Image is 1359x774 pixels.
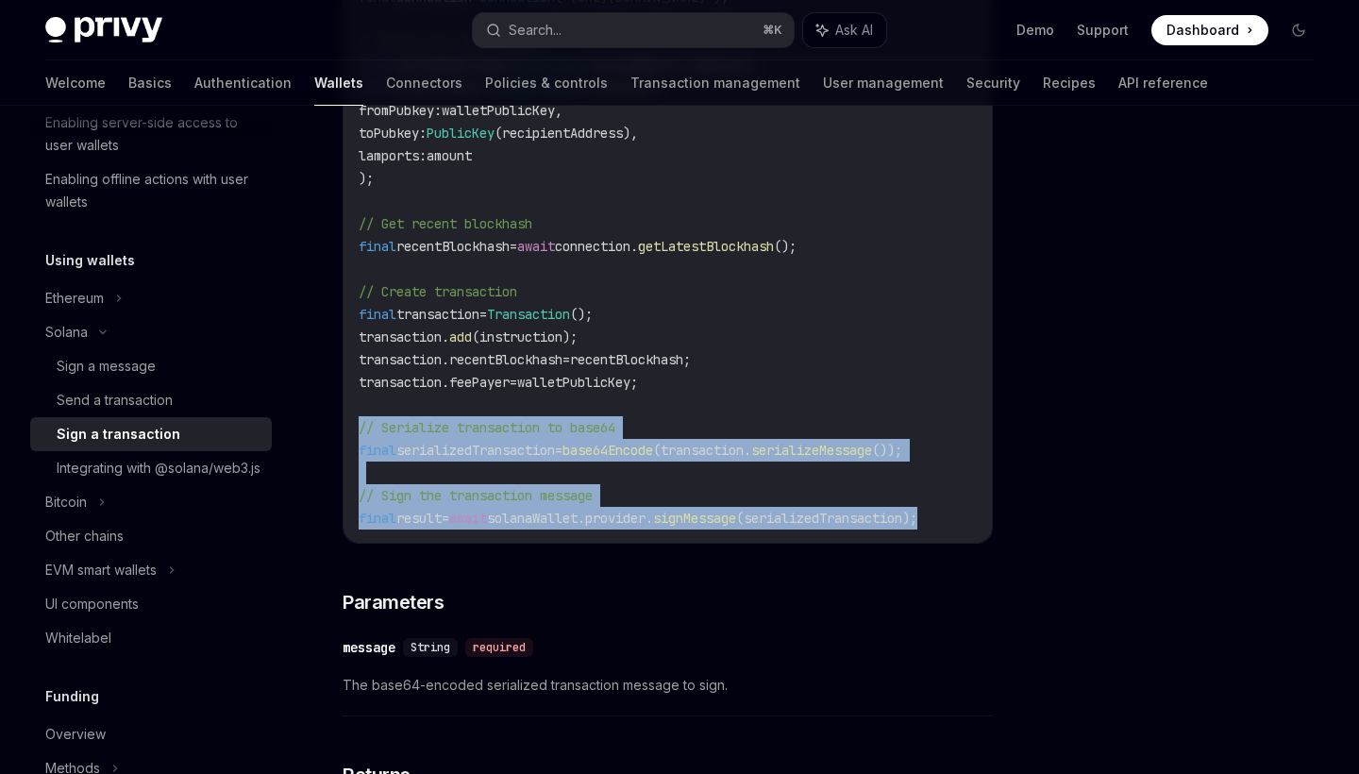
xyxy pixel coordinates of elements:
a: Dashboard [1151,15,1268,45]
a: Sign a transaction [30,417,272,451]
span: final [359,306,396,323]
span: lamports [359,147,419,164]
a: Other chains [30,519,272,553]
div: Search... [509,19,562,42]
span: getLatestBlockhash [638,238,774,255]
h5: Funding [45,685,99,708]
span: solanaWallet.provider. [487,510,653,527]
span: transaction.feePayer [359,374,510,391]
a: Enabling offline actions with user wallets [30,162,272,219]
span: = [510,374,517,391]
span: transaction. [359,328,449,345]
span: = [442,510,449,527]
span: = [562,351,570,368]
span: transaction.recentBlockhash [359,351,562,368]
span: // Get recent blockhash [359,215,532,232]
a: Transaction management [630,60,800,106]
h5: Using wallets [45,249,135,272]
span: final [359,442,396,459]
span: ); [359,170,374,187]
span: Dashboard [1166,21,1239,40]
div: message [343,638,395,657]
span: walletPublicKey; [517,374,638,391]
span: signMessage [653,510,736,527]
div: required [465,638,533,657]
div: Ethereum [45,287,104,310]
span: base64Encode [562,442,653,459]
span: : [434,102,442,119]
div: UI components [45,593,139,615]
a: Overview [30,717,272,751]
span: // Create transaction [359,283,517,300]
span: (); [774,238,797,255]
span: = [479,306,487,323]
span: Transaction [487,306,570,323]
span: ⌘ K [763,23,782,38]
a: Basics [128,60,172,106]
a: Whitelabel [30,621,272,655]
span: (recipientAddress), [495,125,638,142]
a: User management [823,60,944,106]
span: ()); [872,442,902,459]
a: Policies & controls [485,60,608,106]
a: Recipes [1043,60,1096,106]
span: : [419,125,427,142]
a: Demo [1016,21,1054,40]
a: UI components [30,587,272,621]
span: connection. [555,238,638,255]
div: Integrating with @solana/web3.js [57,457,260,480]
button: Search...⌘K [473,13,793,47]
span: final [359,238,396,255]
div: Solana [45,321,88,344]
div: Whitelabel [45,627,111,649]
span: // Sign the transaction message [359,487,593,504]
span: : [419,147,427,164]
span: fromPubkey [359,102,434,119]
div: Send a transaction [57,389,173,412]
a: Integrating with @solana/web3.js [30,451,272,485]
span: add [449,328,472,345]
span: transaction [396,306,479,323]
span: toPubkey [359,125,419,142]
span: recentBlockhash; [570,351,691,368]
span: recentBlockhash [396,238,510,255]
a: API reference [1118,60,1208,106]
a: Send a transaction [30,383,272,417]
div: Bitcoin [45,491,87,513]
span: (serializedTransaction); [736,510,917,527]
span: = [510,238,517,255]
span: PublicKey [427,125,495,142]
span: serializeMessage [751,442,872,459]
button: Toggle dark mode [1283,15,1314,45]
span: // Serialize transaction to base64 [359,419,615,436]
span: String [411,640,450,655]
span: await [517,238,555,255]
div: Enabling offline actions with user wallets [45,168,260,213]
div: Sign a transaction [57,423,180,446]
button: Ask AI [803,13,886,47]
a: Welcome [45,60,106,106]
div: Other chains [45,525,124,547]
span: Parameters [343,589,444,615]
a: Authentication [194,60,292,106]
span: final [359,510,396,527]
a: Sign a message [30,349,272,383]
a: Wallets [314,60,363,106]
a: Support [1077,21,1129,40]
span: await [449,510,487,527]
span: = [555,442,562,459]
span: (transaction. [653,442,751,459]
span: Ask AI [835,21,873,40]
div: EVM smart wallets [45,559,157,581]
span: The base64-encoded serialized transaction message to sign. [343,674,993,697]
span: amount [427,147,472,164]
span: result [396,510,442,527]
a: Connectors [386,60,462,106]
a: Security [966,60,1020,106]
span: serializedTransaction [396,442,555,459]
div: Sign a message [57,355,156,378]
img: dark logo [45,17,162,43]
span: walletPublicKey, [442,102,562,119]
div: Overview [45,723,106,746]
span: (); [570,306,593,323]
